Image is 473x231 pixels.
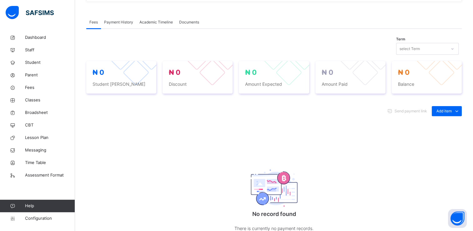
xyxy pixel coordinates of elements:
[139,19,173,25] span: Academic Timeline
[25,203,75,209] span: Help
[25,147,75,153] span: Messaging
[104,19,133,25] span: Payment History
[25,47,75,53] span: Staff
[398,68,410,76] span: ₦ 0
[436,108,452,114] span: Add item
[89,19,98,25] span: Fees
[448,209,467,228] button: Open asap
[322,81,379,87] span: Amount Paid
[396,37,405,42] span: Term
[25,34,75,41] span: Dashboard
[25,135,75,141] span: Lesson Plan
[25,85,75,91] span: Fees
[25,172,75,178] span: Assessment Format
[25,215,75,222] span: Configuration
[25,160,75,166] span: Time Table
[25,110,75,116] span: Broadsheet
[169,81,226,87] span: Discount
[6,6,54,19] img: safsims
[179,19,199,25] span: Documents
[245,68,257,76] span: ₦ 0
[398,81,455,87] span: Balance
[93,81,150,87] span: Student [PERSON_NAME]
[25,122,75,128] span: CBT
[245,81,303,87] span: Amount Expected
[25,72,75,78] span: Parent
[395,108,427,114] span: Send payment link
[212,210,337,218] p: No record found
[25,97,75,103] span: Classes
[25,59,75,66] span: Student
[400,43,420,55] div: select Term
[169,68,180,76] span: ₦ 0
[251,169,298,207] img: payment-empty.5787c826e2681a028c973ae0c5fbd233.svg
[322,68,333,76] span: ₦ 0
[93,68,104,76] span: ₦ 0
